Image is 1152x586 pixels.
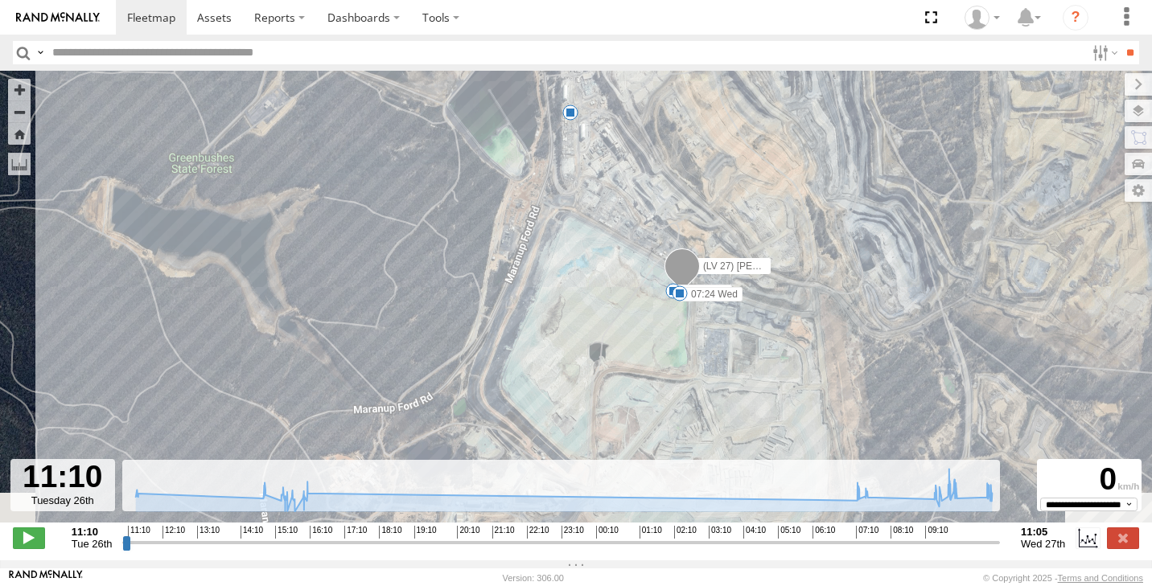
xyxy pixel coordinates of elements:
i: ? [1063,5,1088,31]
span: 00:10 [596,526,619,539]
span: 21:10 [492,526,515,539]
strong: 11:10 [72,526,113,538]
button: Zoom out [8,100,31,123]
button: Zoom Home [8,123,31,145]
label: Map Settings [1125,179,1152,202]
a: Terms and Conditions [1058,573,1143,583]
span: 23:10 [562,526,584,539]
label: Play/Stop [13,527,45,548]
span: 22:10 [527,526,549,539]
label: Measure [8,153,31,175]
label: 14:54 Tue [673,285,732,299]
div: 6 [562,104,578,121]
span: Tue 26th Aug 2025 [72,538,113,550]
span: (LV 27) [PERSON_NAME] [703,260,816,271]
span: 19:10 [414,526,437,539]
span: Wed 27th Aug 2025 [1021,538,1065,550]
div: Version: 306.00 [503,573,564,583]
button: Zoom in [8,79,31,100]
span: 06:10 [813,526,835,539]
div: 0 [1039,461,1139,498]
span: 04:10 [743,526,766,539]
label: Close [1107,527,1139,548]
strong: 11:05 [1021,526,1065,538]
span: 11:10 [128,526,150,539]
span: 20:10 [457,526,479,539]
span: 09:10 [925,526,948,539]
span: 16:10 [310,526,332,539]
a: Visit our Website [9,570,83,586]
span: 13:10 [197,526,220,539]
span: 15:10 [275,526,298,539]
span: 18:10 [379,526,401,539]
span: 03:10 [709,526,731,539]
span: 08:10 [891,526,913,539]
label: Search Filter Options [1086,41,1121,64]
span: 07:10 [856,526,878,539]
span: 02:10 [674,526,697,539]
label: Search Query [34,41,47,64]
label: 07:24 Wed [680,287,743,301]
span: 01:10 [640,526,662,539]
span: 17:10 [344,526,367,539]
img: rand-logo.svg [16,12,100,23]
span: 05:10 [778,526,800,539]
span: 14:10 [241,526,263,539]
span: 12:10 [163,526,185,539]
div: © Copyright 2025 - [983,573,1143,583]
div: Cody Roberts [959,6,1006,30]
